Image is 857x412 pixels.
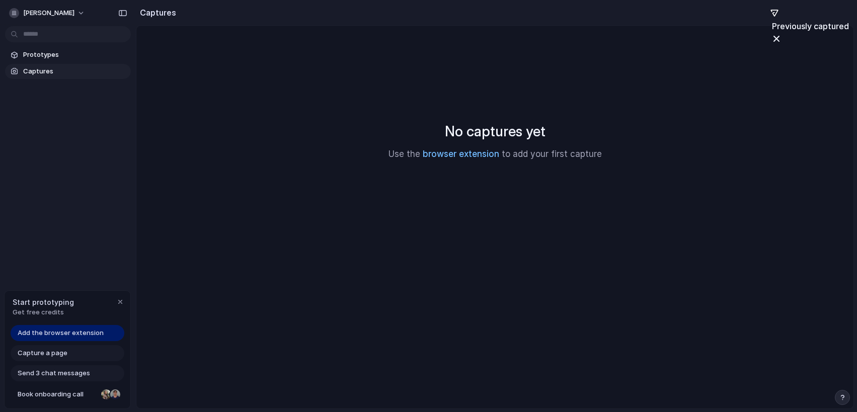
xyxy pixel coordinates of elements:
[23,66,127,76] span: Captures
[423,149,499,159] a: browser extension
[18,328,104,338] span: Add the browser extension
[100,388,112,400] div: Nicole Kubica
[18,368,90,378] span: Send 3 chat messages
[109,388,121,400] div: Christian Iacullo
[5,5,90,21] button: [PERSON_NAME]
[13,297,74,307] span: Start prototyping
[13,307,74,317] span: Get free credits
[23,50,127,60] span: Prototypes
[5,47,131,62] a: Prototypes
[388,148,602,161] p: Use the to add your first capture
[18,389,97,399] span: Book onboarding call
[445,121,546,142] h2: No captures yet
[23,8,74,18] span: [PERSON_NAME]
[136,7,176,19] h2: Captures
[11,386,124,402] a: Book onboarding call
[5,64,131,79] a: Captures
[18,348,67,358] span: Capture a page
